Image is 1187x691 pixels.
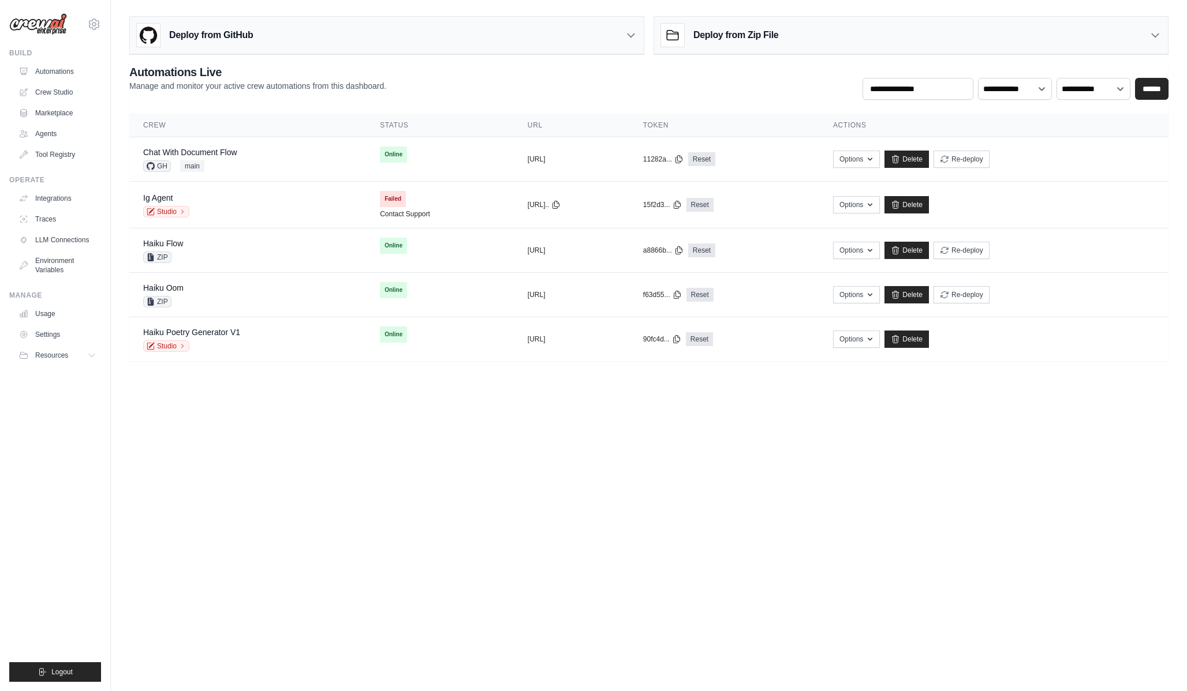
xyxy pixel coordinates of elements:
[35,351,68,360] span: Resources
[380,147,407,163] span: Online
[143,206,189,217] a: Studio
[643,335,681,344] button: 90fc4d...
[380,282,407,298] span: Online
[14,145,101,164] a: Tool Registry
[688,152,715,166] a: Reset
[143,340,189,352] a: Studio
[180,160,204,172] span: main
[9,662,101,682] button: Logout
[366,114,514,137] th: Status
[884,242,929,259] a: Delete
[380,238,407,254] span: Online
[833,286,880,303] button: Options
[143,283,184,292] a: Haiku Oom
[129,64,386,80] h2: Automations Live
[14,231,101,249] a: LLM Connections
[884,196,929,213] a: Delete
[833,196,880,213] button: Options
[169,28,253,42] h3: Deploy from GitHub
[833,242,880,259] button: Options
[643,246,684,255] button: a8866b...
[14,251,101,279] a: Environment Variables
[143,328,240,337] a: Haiku Poetry Generator V1
[137,24,160,47] img: GitHub Logo
[686,288,714,302] a: Reset
[884,151,929,168] a: Delete
[693,28,778,42] h3: Deploy from Zip File
[9,175,101,185] div: Operate
[833,331,880,348] button: Options
[14,125,101,143] a: Agents
[129,80,386,92] p: Manage and monitor your active crew automations from this dashboard.
[14,189,101,208] a: Integrations
[884,286,929,303] a: Delete
[643,155,684,164] button: 11282a...
[143,296,171,307] span: ZIP
[833,151,880,168] button: Options
[129,114,366,137] th: Crew
[688,243,715,257] a: Reset
[380,191,406,207] span: Failed
[934,286,990,303] button: Re-deploy
[686,332,713,346] a: Reset
[14,305,101,323] a: Usage
[9,291,101,300] div: Manage
[884,331,929,348] a: Delete
[819,114,1169,137] th: Actions
[14,346,101,365] button: Resources
[14,83,101,102] a: Crew Studio
[143,251,171,263] span: ZIP
[143,193,173,202] a: Ig Agent
[380,326,407,343] span: Online
[14,210,101,228] a: Traces
[380,209,430,219] a: Contact Support
[14,325,101,344] a: Settings
[643,290,682,299] button: f63d55...
[629,114,819,137] th: Token
[143,160,171,172] span: GH
[934,242,990,259] button: Re-deploy
[9,48,101,58] div: Build
[14,104,101,122] a: Marketplace
[9,13,67,35] img: Logo
[143,239,183,248] a: Haiku Flow
[14,62,101,81] a: Automations
[686,198,714,212] a: Reset
[934,151,990,168] button: Re-deploy
[51,667,73,677] span: Logout
[643,200,682,209] button: 15f2d3...
[143,148,237,157] a: Chat With Document Flow
[514,114,629,137] th: URL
